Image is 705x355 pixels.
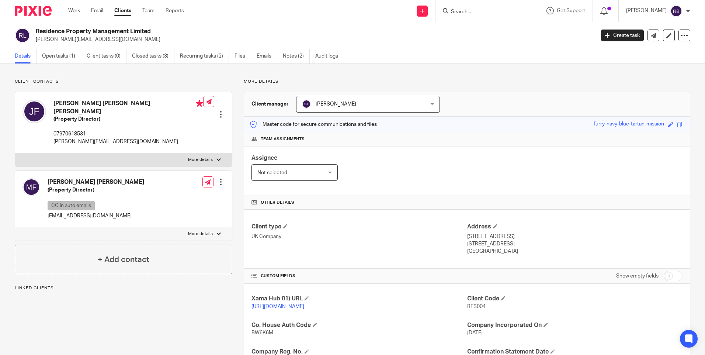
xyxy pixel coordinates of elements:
h4: Client type [251,223,467,231]
span: [PERSON_NAME] [316,101,356,107]
a: Files [235,49,251,63]
a: Email [91,7,103,14]
span: BW6K6M [251,330,273,335]
label: Show empty fields [616,272,659,280]
p: More details [188,231,213,237]
input: Search [450,9,517,15]
h4: [PERSON_NAME] [PERSON_NAME] [48,178,144,186]
a: Create task [601,30,644,41]
a: Reports [166,7,184,14]
img: Pixie [15,6,52,16]
span: Team assignments [261,136,305,142]
p: [STREET_ADDRESS] [467,233,683,240]
a: [URL][DOMAIN_NAME] [251,304,304,309]
h4: Company Incorporated On [467,321,683,329]
h5: (Property Director) [48,186,144,194]
span: RES004 [467,304,486,309]
p: Client contacts [15,79,232,85]
a: Client tasks (0) [87,49,126,63]
h2: Residence Property Management Limited [36,28,479,35]
h4: Client Code [467,295,683,303]
img: svg%3E [22,100,46,123]
span: [DATE] [467,330,483,335]
a: Audit logs [315,49,344,63]
img: svg%3E [15,28,30,43]
a: Open tasks (1) [42,49,81,63]
a: Recurring tasks (2) [180,49,229,63]
span: Assignee [251,155,277,161]
h4: CUSTOM FIELDS [251,273,467,279]
p: 07970618531 [53,130,203,138]
a: Clients [114,7,131,14]
p: [STREET_ADDRESS] [467,240,683,248]
p: [PERSON_NAME][EMAIL_ADDRESS][DOMAIN_NAME] [53,138,203,145]
i: Primary [196,100,203,107]
span: Not selected [257,170,287,175]
p: [EMAIL_ADDRESS][DOMAIN_NAME] [48,212,144,220]
p: Linked clients [15,285,232,291]
h3: Client manager [251,100,289,108]
h4: Address [467,223,683,231]
h4: Co. House Auth Code [251,321,467,329]
a: Team [142,7,154,14]
a: Closed tasks (3) [132,49,174,63]
img: svg%3E [670,5,682,17]
div: furry-navy-blue-tartan-mission [594,120,664,129]
span: Other details [261,200,294,206]
h5: (Property Director) [53,116,203,123]
img: svg%3E [22,178,40,196]
a: Details [15,49,37,63]
h4: Xama Hub 01) URL [251,295,467,303]
p: [PERSON_NAME] [626,7,667,14]
span: Get Support [557,8,585,13]
p: [GEOGRAPHIC_DATA] [467,248,683,255]
p: More details [244,79,690,85]
p: UK Company [251,233,467,240]
h4: [PERSON_NAME] [PERSON_NAME] [PERSON_NAME] [53,100,203,116]
h4: + Add contact [98,254,149,265]
a: Notes (2) [283,49,310,63]
p: More details [188,157,213,163]
a: Emails [257,49,277,63]
p: CC in auto emails [48,201,95,210]
img: svg%3E [302,100,311,108]
p: Master code for secure communications and files [250,121,377,128]
a: Work [68,7,80,14]
p: [PERSON_NAME][EMAIL_ADDRESS][DOMAIN_NAME] [36,36,590,43]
